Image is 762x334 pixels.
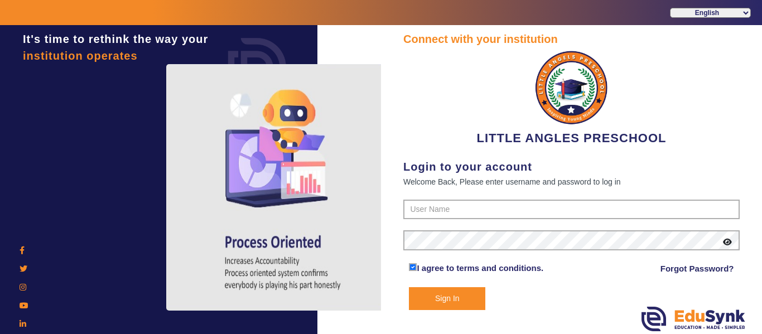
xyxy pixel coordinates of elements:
[166,64,401,311] img: login4.png
[660,262,734,275] a: Forgot Password?
[23,50,138,62] span: institution operates
[642,307,745,331] img: edusynk.png
[409,287,485,310] button: Sign In
[403,47,740,147] div: LITTLE ANGLES PRESCHOOL
[215,25,299,109] img: login.png
[417,263,543,273] a: I agree to terms and conditions.
[403,175,740,188] div: Welcome Back, Please enter username and password to log in
[23,33,208,45] span: It's time to rethink the way your
[403,31,740,47] div: Connect with your institution
[529,47,613,129] img: be2635b7-6ae6-4ea0-8b31-9ed2eb8b9e03
[403,200,740,220] input: User Name
[403,158,740,175] div: Login to your account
